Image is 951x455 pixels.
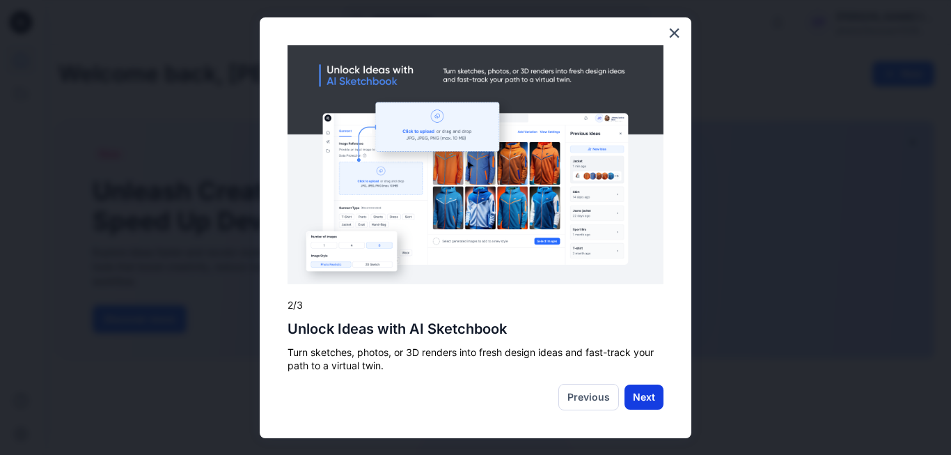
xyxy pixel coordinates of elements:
p: Turn sketches, photos, or 3D renders into fresh design ideas and fast-track your path to a virtua... [288,346,663,373]
button: Next [624,385,663,410]
button: Previous [558,384,619,410]
h2: Unlock Ideas with AI Sketchbook [288,321,663,337]
button: Close [668,22,681,44]
p: 2/3 [288,298,663,312]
